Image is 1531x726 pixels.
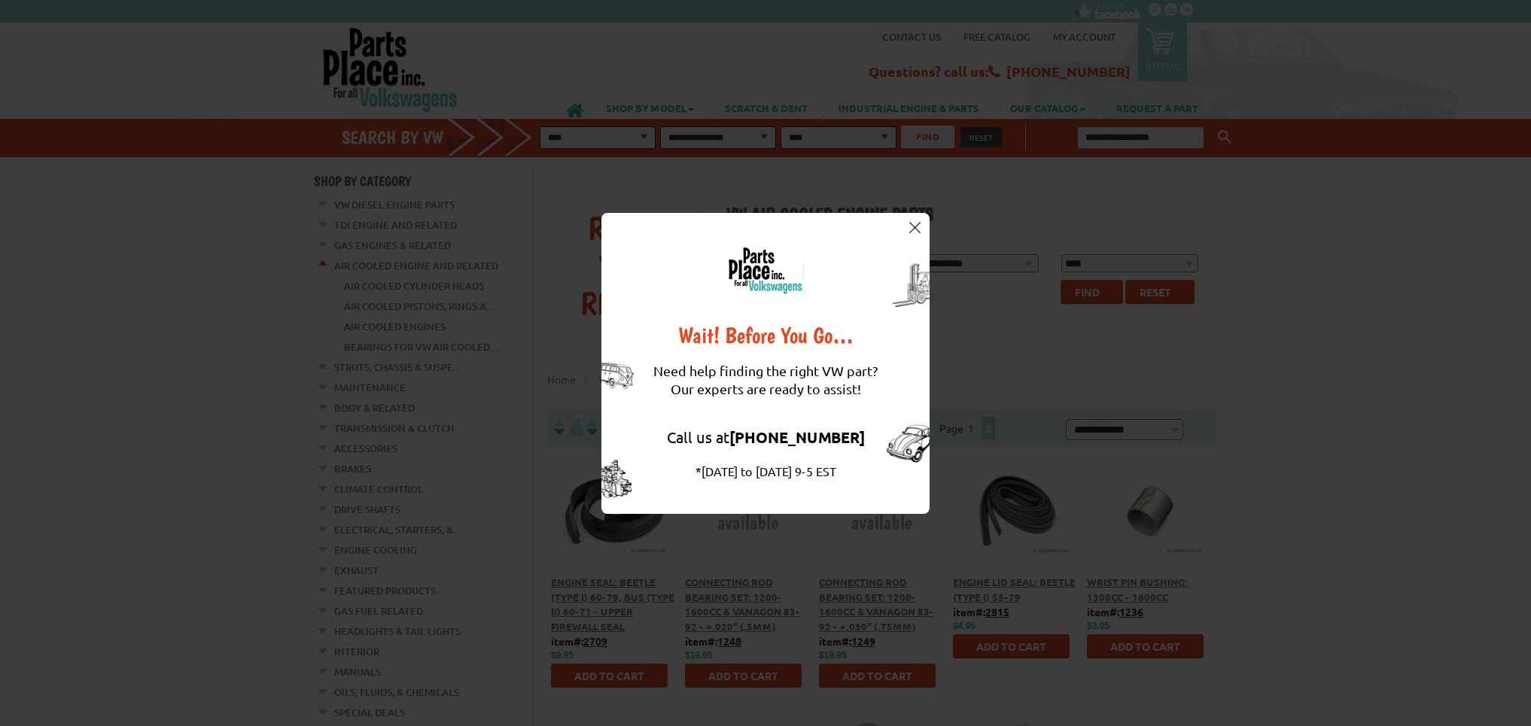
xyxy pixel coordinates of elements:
[667,427,865,446] a: Call us at[PHONE_NUMBER]
[729,427,865,447] strong: [PHONE_NUMBER]
[909,222,921,233] img: close
[727,247,804,294] img: logo
[653,324,878,347] div: Wait! Before You Go…
[653,347,878,413] div: Need help finding the right VW part? Our experts are ready to assist!
[653,462,878,480] div: *[DATE] to [DATE] 9-5 EST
